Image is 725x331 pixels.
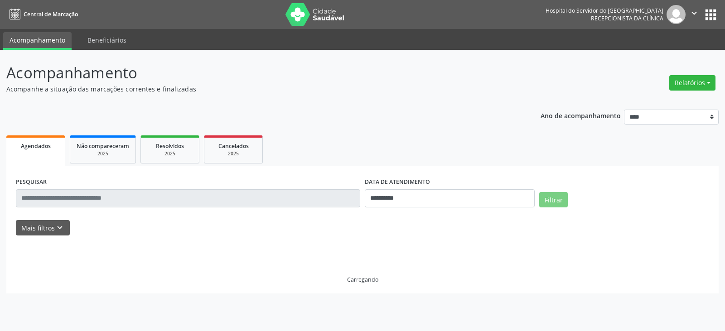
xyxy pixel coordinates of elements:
[365,175,430,189] label: DATA DE ATENDIMENTO
[689,8,699,18] i: 
[77,150,129,157] div: 2025
[218,142,249,150] span: Cancelados
[6,62,505,84] p: Acompanhamento
[541,110,621,121] p: Ano de acompanhamento
[16,220,70,236] button: Mais filtroskeyboard_arrow_down
[24,10,78,18] span: Central de Marcação
[669,75,715,91] button: Relatórios
[686,5,703,24] button: 
[3,32,72,50] a: Acompanhamento
[703,7,719,23] button: apps
[81,32,133,48] a: Beneficiários
[156,142,184,150] span: Resolvidos
[546,7,663,14] div: Hospital do Servidor do [GEOGRAPHIC_DATA]
[347,276,378,283] div: Carregando
[211,150,256,157] div: 2025
[77,142,129,150] span: Não compareceram
[21,142,51,150] span: Agendados
[6,84,505,94] p: Acompanhe a situação das marcações correntes e finalizadas
[16,175,47,189] label: PESQUISAR
[591,14,663,22] span: Recepcionista da clínica
[147,150,193,157] div: 2025
[667,5,686,24] img: img
[55,223,65,233] i: keyboard_arrow_down
[6,7,78,22] a: Central de Marcação
[539,192,568,207] button: Filtrar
